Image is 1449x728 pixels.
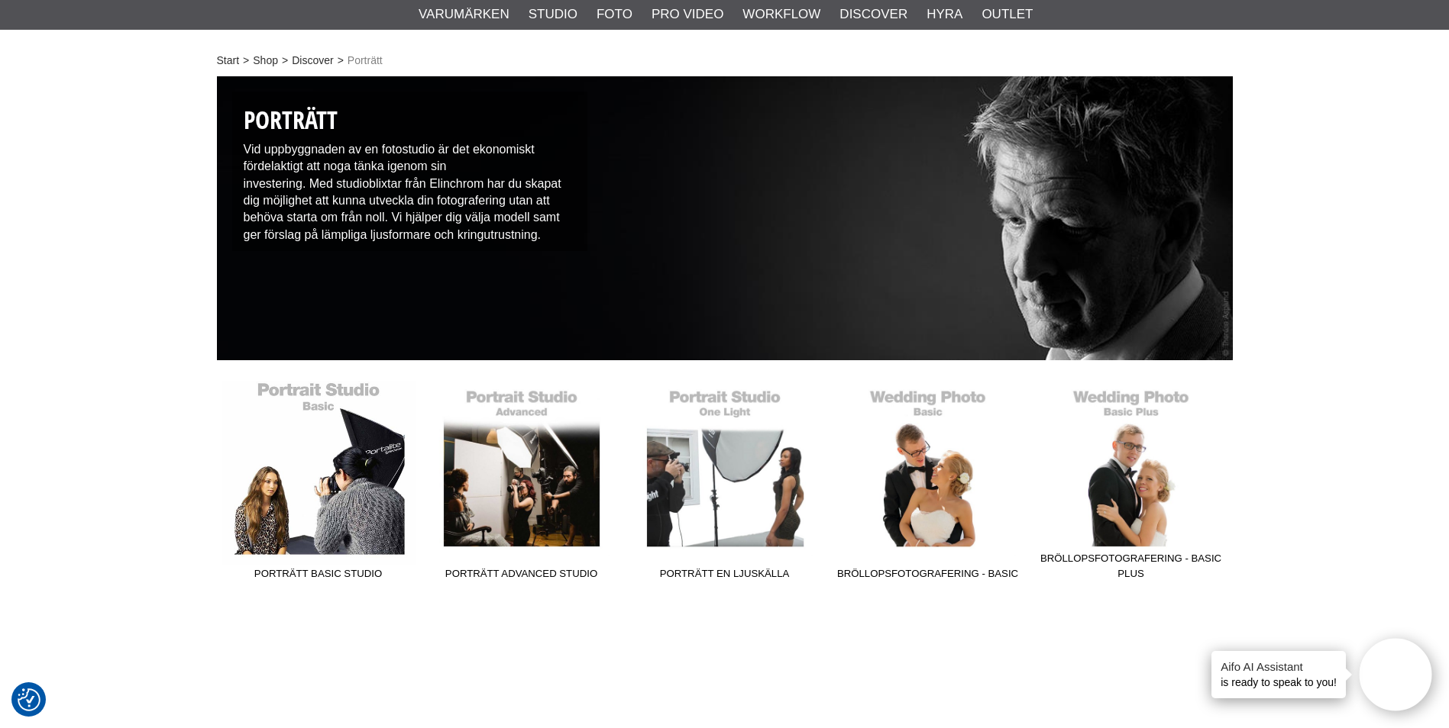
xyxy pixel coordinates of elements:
a: Porträtt Basic Studio [217,381,420,587]
a: Workflow [742,5,820,24]
h4: Aifo AI Assistant [1221,659,1337,675]
img: Revisit consent button [18,688,40,711]
a: Start [217,53,240,69]
a: Bröllopsfotografering - Basic [826,381,1030,587]
h1: Porträtt [244,103,577,137]
span: Porträtt [348,53,383,69]
a: Studio [529,5,577,24]
a: Discover [292,53,333,69]
span: Bröllopsfotografering - Basic [826,566,1030,587]
span: Porträtt Advanced Studio [420,566,623,587]
span: > [243,53,249,69]
img: Aifo Aktiviteter Porträttfotografering [217,76,1233,360]
div: Vid uppbyggnaden av en fotostudio är det ekonomiskt fördelaktigt att noga tänka igenom sin invest... [232,92,588,251]
span: Porträtt Basic Studio [217,566,420,587]
a: Shop [253,53,278,69]
span: Bröllopsfotografering - Basic Plus [1030,551,1233,587]
a: Bröllopsfotografering - Basic Plus [1030,381,1233,587]
span: > [282,53,288,69]
a: Porträtt Advanced Studio [420,381,623,587]
button: Samtyckesinställningar [18,686,40,714]
a: Foto [597,5,632,24]
div: is ready to speak to you! [1211,651,1346,698]
a: Outlet [982,5,1033,24]
span: Porträtt En Ljuskälla [623,566,826,587]
a: Pro Video [652,5,723,24]
a: Porträtt En Ljuskälla [623,381,826,587]
span: > [338,53,344,69]
a: Varumärken [419,5,509,24]
a: Hyra [927,5,962,24]
a: Discover [839,5,907,24]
